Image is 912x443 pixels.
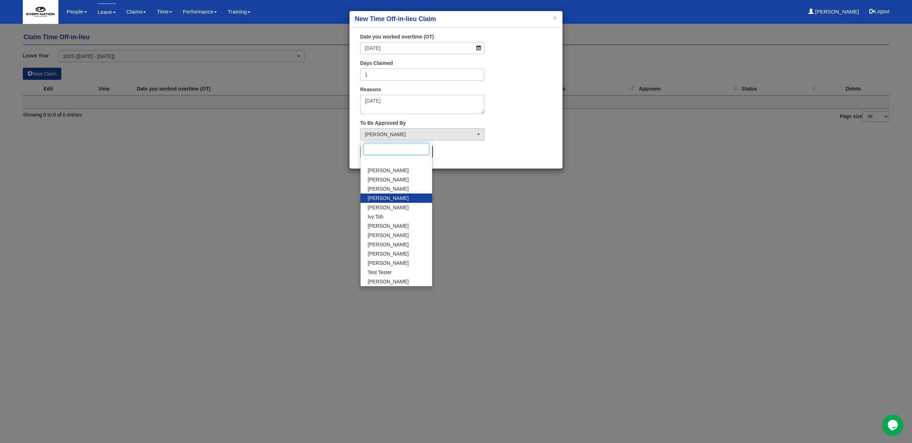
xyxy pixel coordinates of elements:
label: Days Claimed [360,60,393,67]
span: Ivy Toh [368,213,383,220]
span: [PERSON_NAME] [368,222,409,230]
span: [PERSON_NAME] [368,278,409,285]
span: [PERSON_NAME] [368,185,409,192]
iframe: chat widget [882,414,905,436]
b: New Time Off-in-lieu Claim [355,15,436,22]
input: d/m/yyyy [360,42,484,54]
span: [PERSON_NAME] [368,167,409,174]
span: [PERSON_NAME] [368,232,409,239]
div: [PERSON_NAME] [365,131,476,138]
label: Date you worked overtime (OT) [360,33,434,40]
button: × [553,14,557,21]
button: Hazel Quinones [360,128,484,140]
span: [PERSON_NAME] [368,176,409,183]
span: [PERSON_NAME] [368,204,409,211]
label: To Be Approved By [360,119,406,127]
span: [PERSON_NAME] [368,241,409,248]
label: Reasons [360,86,381,93]
span: [PERSON_NAME] [368,195,409,202]
span: [PERSON_NAME] [368,250,409,257]
input: Search [363,143,429,155]
span: Test Tester [368,269,392,276]
span: [PERSON_NAME] [368,259,409,267]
